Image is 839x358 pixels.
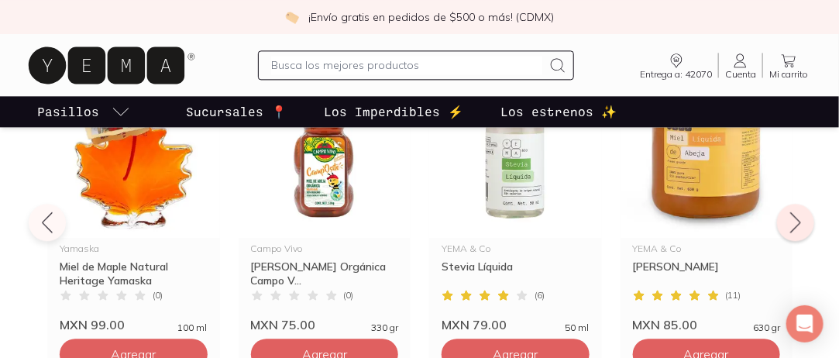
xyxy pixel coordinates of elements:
p: ¡Envío gratis en pedidos de $500 o más! (CDMX) [308,9,554,25]
a: Cuenta [719,51,762,79]
span: Cuenta [725,70,756,79]
a: Miel de Maple Natural Heritage YamaskaYamaskaMiel de Maple Natural Heritage Yamaska(0)MXN 99.0010... [47,47,220,332]
a: Miel de abeja Camposito Orgánica Campo VivoCampo Vivo[PERSON_NAME] Orgánica Campo V...(0)MXN 75.0... [238,47,411,332]
img: Miel de Maple Natural Heritage Yamaska [47,47,220,238]
a: Mi carrito [763,51,814,79]
div: Miel de Maple Natural Heritage Yamaska [60,260,208,287]
span: 630 gr [753,323,780,332]
a: Entrega a: 42070 [634,51,718,79]
p: Los estrenos ✨ [500,102,617,121]
span: ( 6 ) [535,291,545,300]
div: Campo Vivo [250,244,398,253]
a: Los estrenos ✨ [497,96,620,127]
a: Los Imperdibles ⚡️ [321,96,466,127]
div: Stevia Líquida [442,260,590,287]
span: ( 0 ) [343,291,353,300]
p: Sucursales 📍 [186,102,287,121]
span: MXN 85.00 [632,317,697,332]
input: Busca los mejores productos [271,56,542,74]
span: ( 0 ) [153,291,163,300]
img: Miel de abeja Camposito Orgánica Campo Vivo [238,47,411,238]
a: Endulzante Stevia LíquidaYEMA & CoStevia Líquida(6)MXN 79.0050 ml [429,47,602,332]
div: Yamaska [60,244,208,253]
span: MXN 79.00 [442,317,507,332]
div: [PERSON_NAME] [632,260,780,287]
span: Mi carrito [769,70,808,79]
a: Miel de Abeja GrandeYEMA & Co[PERSON_NAME](11)MXN 85.00630 gr [620,47,793,332]
span: Entrega a: 42070 [640,70,712,79]
a: pasillo-todos-link [34,96,133,127]
span: 100 ml [177,323,207,332]
a: Sucursales 📍 [183,96,290,127]
p: Los Imperdibles ⚡️ [324,102,463,121]
div: Open Intercom Messenger [786,305,824,343]
span: MXN 75.00 [250,317,315,332]
div: [PERSON_NAME] Orgánica Campo V... [250,260,398,287]
span: MXN 99.00 [60,317,125,332]
img: Endulzante Stevia Líquida [429,47,602,238]
img: check [285,10,299,24]
span: 50 ml [565,323,589,332]
span: 330 gr [371,323,398,332]
span: ( 11 ) [725,291,741,300]
div: YEMA & Co [632,244,780,253]
div: YEMA & Co [442,244,590,253]
p: Pasillos [37,102,99,121]
img: Miel de Abeja Grande [620,47,793,238]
